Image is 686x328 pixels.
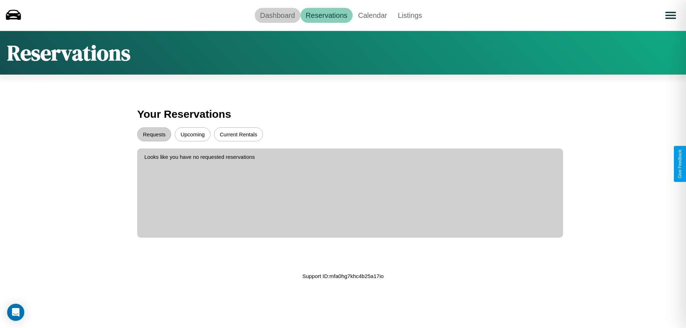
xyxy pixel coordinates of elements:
[661,5,681,25] button: Open menu
[137,105,549,124] h3: Your Reservations
[7,38,130,67] h1: Reservations
[7,304,24,321] div: Open Intercom Messenger
[677,150,682,178] div: Give Feedback
[137,127,171,141] button: Requests
[255,8,300,23] a: Dashboard
[302,271,384,281] p: Support ID: mfa0hg7khc4b25a17io
[144,152,556,162] p: Looks like you have no requested reservations
[392,8,427,23] a: Listings
[300,8,353,23] a: Reservations
[353,8,392,23] a: Calendar
[175,127,210,141] button: Upcoming
[214,127,263,141] button: Current Rentals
